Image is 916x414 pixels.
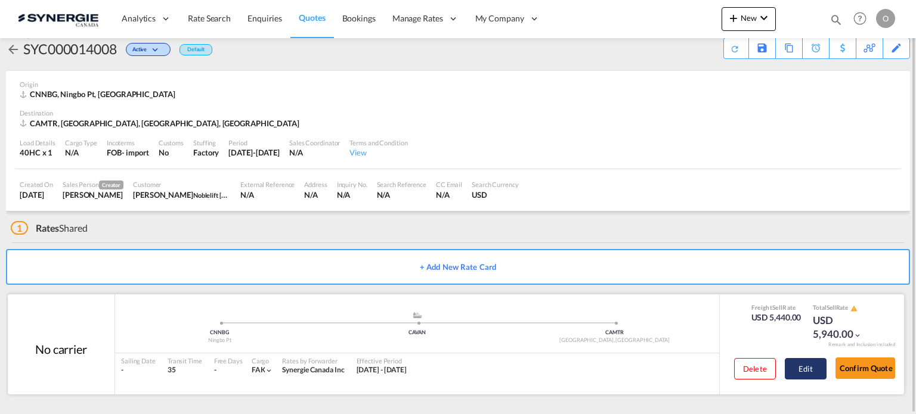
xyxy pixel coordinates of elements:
md-icon: icon-chevron-down [150,47,164,54]
div: Origin [20,80,896,89]
div: - [214,365,216,375]
div: Cargo [252,356,274,365]
div: Stuffing [193,138,219,147]
button: Confirm Quote [835,357,895,379]
div: N/A [304,189,327,200]
div: Freight Rate [751,303,801,312]
div: Default [180,44,212,55]
button: icon-plus 400-fgNewicon-chevron-down [722,7,776,31]
span: Synergie Canada Inc [282,365,344,374]
div: Rates by Forwarder [282,356,344,365]
div: Free Days [214,356,243,365]
div: CAVAN [318,329,516,337]
button: Delete [734,358,776,379]
div: USD 5,940.00 [813,313,872,342]
div: 20 Aug 2025 [228,147,280,158]
span: Manage Rates [392,13,443,24]
md-icon: icon-chevron-down [265,366,273,375]
div: Destination [20,108,896,117]
span: 1 [11,221,28,235]
div: Sailing Date [121,356,156,365]
div: Adriana Groposila [63,189,123,200]
div: Sales Coordinator [289,138,340,147]
div: - import [122,147,149,158]
div: Total Rate [813,303,872,313]
span: Help [850,8,870,29]
div: Change Status Here [126,43,171,56]
div: O [876,9,895,28]
div: icon-arrow-left [6,39,23,58]
div: External Reference [240,180,295,189]
img: 1f56c880d42311ef80fc7dca854c8e59.png [18,5,98,32]
div: USD 5,440.00 [751,312,801,323]
div: No [159,147,184,158]
div: FOB [107,147,122,158]
div: N/A [289,147,340,158]
div: Silvana Mascaro [133,189,231,200]
div: Address [304,180,327,189]
md-icon: icon-plus 400-fg [726,11,741,25]
div: Change Status Here [117,39,174,58]
button: + Add New Rate Card [6,249,910,285]
div: Incoterms [107,138,149,147]
span: Bookings [342,13,376,23]
span: Sell [827,304,836,311]
span: Quotes [299,13,325,23]
div: 40HC x 1 [20,147,55,158]
div: CAMTR, Montreal, QC, Americas [20,118,302,129]
div: [GEOGRAPHIC_DATA], [GEOGRAPHIC_DATA] [516,337,713,344]
div: View [349,147,407,158]
span: Active [132,46,150,57]
div: Search Currency [472,180,519,189]
div: SYC000014008 [23,39,117,58]
div: N/A [240,189,295,200]
span: My Company [475,13,524,24]
div: 12 Aug 2025 [20,189,53,200]
div: Effective Period [357,356,407,365]
div: icon-magnify [830,13,843,31]
div: N/A [337,189,367,200]
div: Quote PDF is not available at this time [730,38,742,54]
div: 35 [168,365,202,375]
span: Rates [36,222,60,234]
span: New [726,13,771,23]
div: No carrier [35,341,87,357]
span: Sell [772,304,782,311]
div: Terms and Condition [349,138,407,147]
span: [DATE] - [DATE] [357,365,407,374]
div: N/A [436,189,462,200]
div: CAMTR [516,329,713,337]
div: Created On [20,180,53,189]
md-icon: icon-chevron-down [853,331,862,340]
div: Transit Time [168,356,202,365]
div: Inquiry No. [337,180,367,189]
div: Customer [133,180,231,189]
span: CNNBG, Ningbo Pt, [GEOGRAPHIC_DATA] [30,89,175,99]
span: Noblelift [GEOGRAPHIC_DATA] [193,190,284,200]
div: Search Reference [377,180,426,189]
button: icon-alert [849,304,858,313]
span: Creator [99,180,123,189]
md-icon: assets/icons/custom/ship-fill.svg [410,312,425,318]
div: Cargo Type [65,138,97,147]
div: Ningbo Pt [121,337,318,344]
div: N/A [377,189,426,200]
div: Customs [159,138,184,147]
span: Rate Search [188,13,231,23]
div: USD [472,189,519,200]
span: FAK [252,365,265,374]
div: Factory Stuffing [193,147,219,158]
div: Remark and Inclusion included [819,341,904,348]
div: Sales Person [63,180,123,189]
span: Analytics [122,13,156,24]
md-icon: icon-alert [850,305,858,312]
div: Load Details [20,138,55,147]
div: Synergie Canada Inc [282,365,344,375]
div: CNNBG [121,329,318,337]
md-icon: icon-refresh [729,43,741,54]
div: CC Email [436,180,462,189]
div: 12 Aug 2025 - 20 Aug 2025 [357,365,407,375]
md-icon: icon-magnify [830,13,843,26]
div: Save As Template [749,38,775,58]
div: Help [850,8,876,30]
